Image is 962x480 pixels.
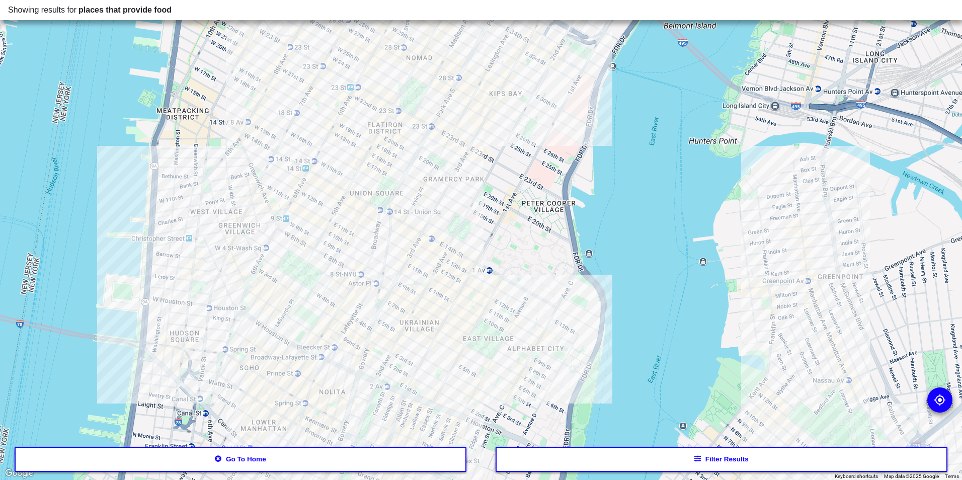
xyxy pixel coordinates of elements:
span: Map data ©2025 Google [884,473,939,479]
a: Open this area in Google Maps (opens a new window) [3,467,36,480]
img: Google [3,467,36,480]
a: Terms (opens in new tab) [945,473,959,479]
button: Go to home [15,447,467,472]
span: places that provide food [78,6,172,14]
img: go to my location [934,394,946,406]
div: Showing results for [8,4,954,16]
button: Filter results [496,447,948,472]
button: Keyboard shortcuts [835,473,878,480]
